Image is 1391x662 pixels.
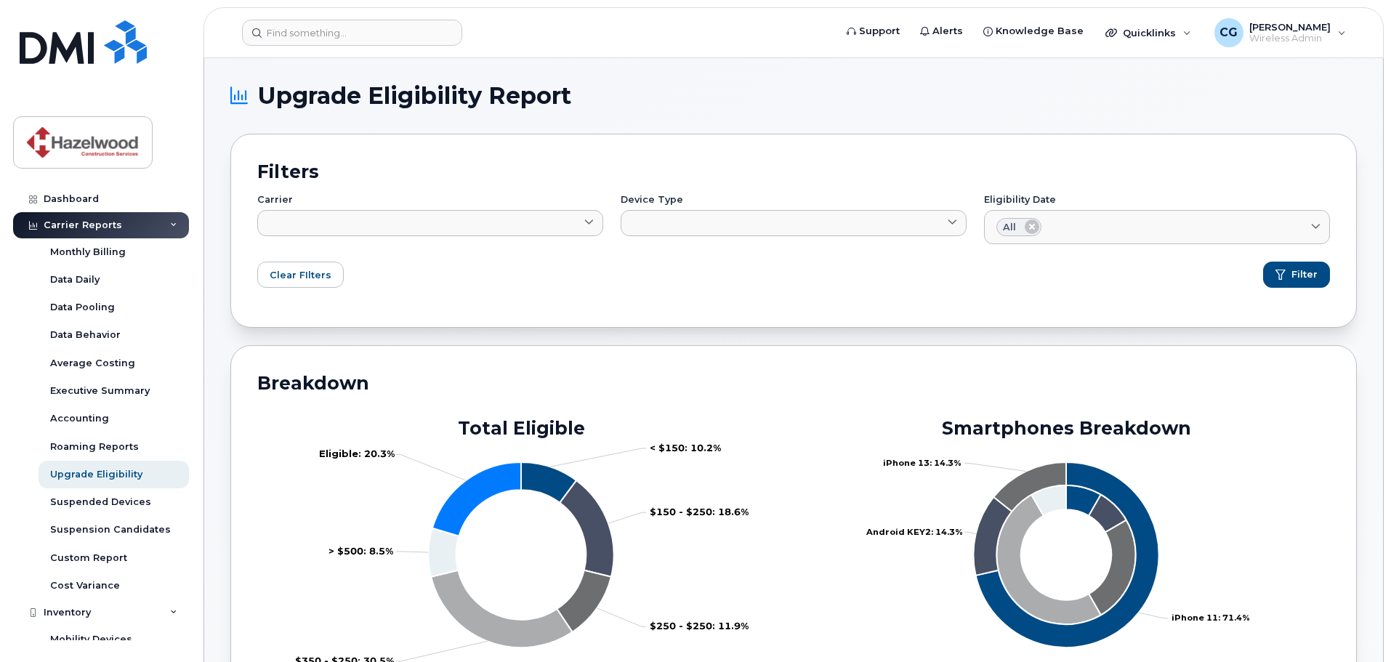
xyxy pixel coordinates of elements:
tspan: $250 - $250: 11.9% [650,620,749,631]
g: Series [866,458,1250,647]
span: Filter [1291,268,1318,281]
tspan: Android KEY2: 14.3% [866,527,963,537]
tspan: Eligible: 20.3% [319,448,395,460]
label: Device Type [621,195,967,205]
tspan: iPhone 11: 71.4% [1172,613,1250,623]
g: Chart [866,458,1250,647]
tspan: < $150: 10.2% [650,442,721,453]
tspan: iPhone 13: 14.3% [883,458,961,468]
label: Carrier [257,195,603,205]
h2: Breakdown [257,372,1330,405]
tspan: $150 - $250: 18.6% [650,506,749,517]
span: Upgrade Eligibility Report [258,85,571,107]
span: Clear FIlters [270,268,331,282]
a: All [984,210,1330,245]
button: Filter [1263,262,1330,288]
h2: Smartphones Breakdown [800,417,1332,439]
label: Eligibility Date [984,195,1330,205]
h2: Filters [257,161,1330,182]
tspan: > $500: 8.5% [328,545,393,557]
h2: Total Eligible [255,417,787,439]
span: All [1003,220,1016,234]
button: Clear FIlters [257,262,344,288]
